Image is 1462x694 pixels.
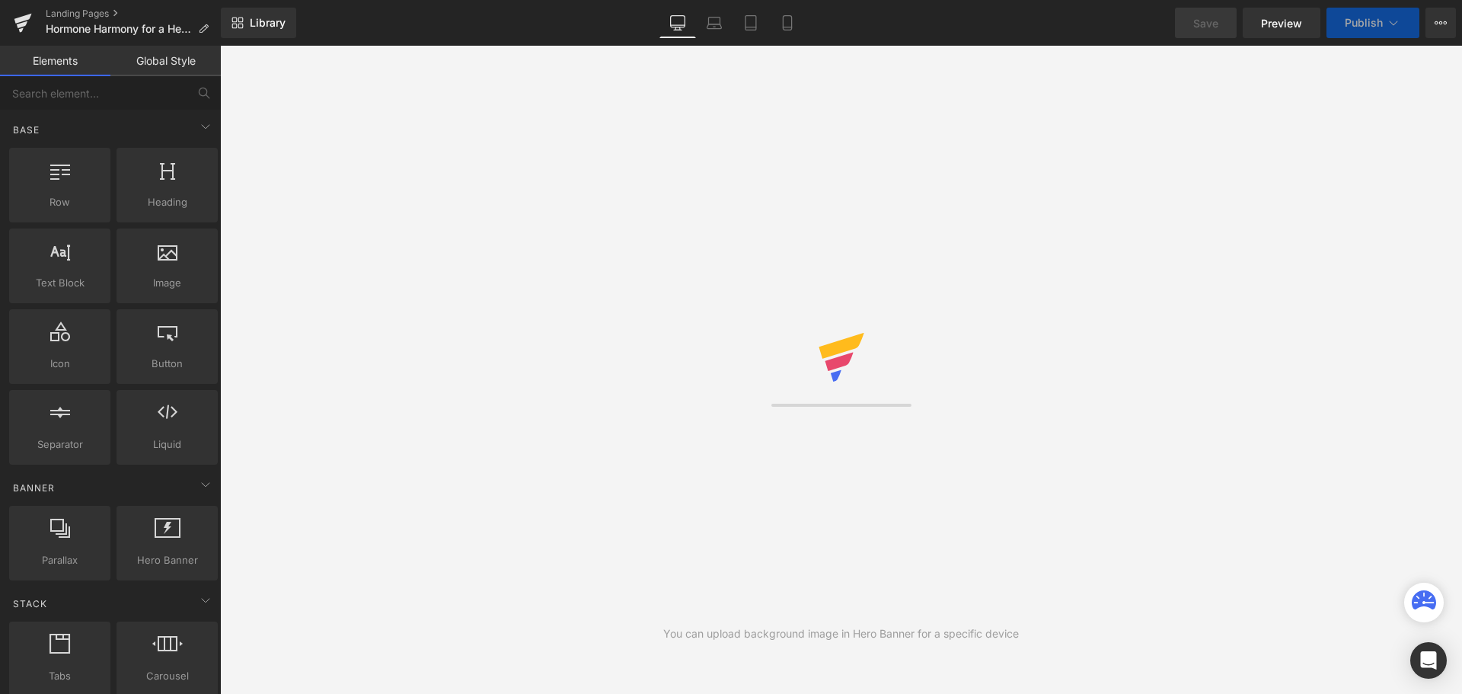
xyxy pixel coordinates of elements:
span: Publish [1345,17,1383,29]
span: Save [1193,15,1218,31]
a: Desktop [659,8,696,38]
span: Banner [11,481,56,495]
span: Text Block [14,275,106,291]
button: More [1425,8,1456,38]
span: Heading [121,194,213,210]
span: Hero Banner [121,552,213,568]
button: Publish [1326,8,1419,38]
span: Button [121,356,213,372]
span: Stack [11,596,49,611]
span: Separator [14,437,106,453]
a: Laptop [696,8,733,38]
div: Open Intercom Messenger [1410,642,1447,679]
a: Landing Pages [46,8,221,20]
span: Parallax [14,552,106,568]
span: Row [14,194,106,210]
span: Hormone Harmony for a Healthier Weight [46,23,192,35]
span: Preview [1261,15,1302,31]
a: New Library [221,8,296,38]
span: Carousel [121,668,213,684]
span: Image [121,275,213,291]
a: Tablet [733,8,769,38]
span: Liquid [121,437,213,453]
a: Preview [1243,8,1320,38]
a: Mobile [769,8,806,38]
span: Library [250,16,286,30]
span: Base [11,123,41,137]
a: Global Style [110,46,221,76]
div: You can upload background image in Hero Banner for a specific device [663,625,1019,642]
span: Tabs [14,668,106,684]
span: Icon [14,356,106,372]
